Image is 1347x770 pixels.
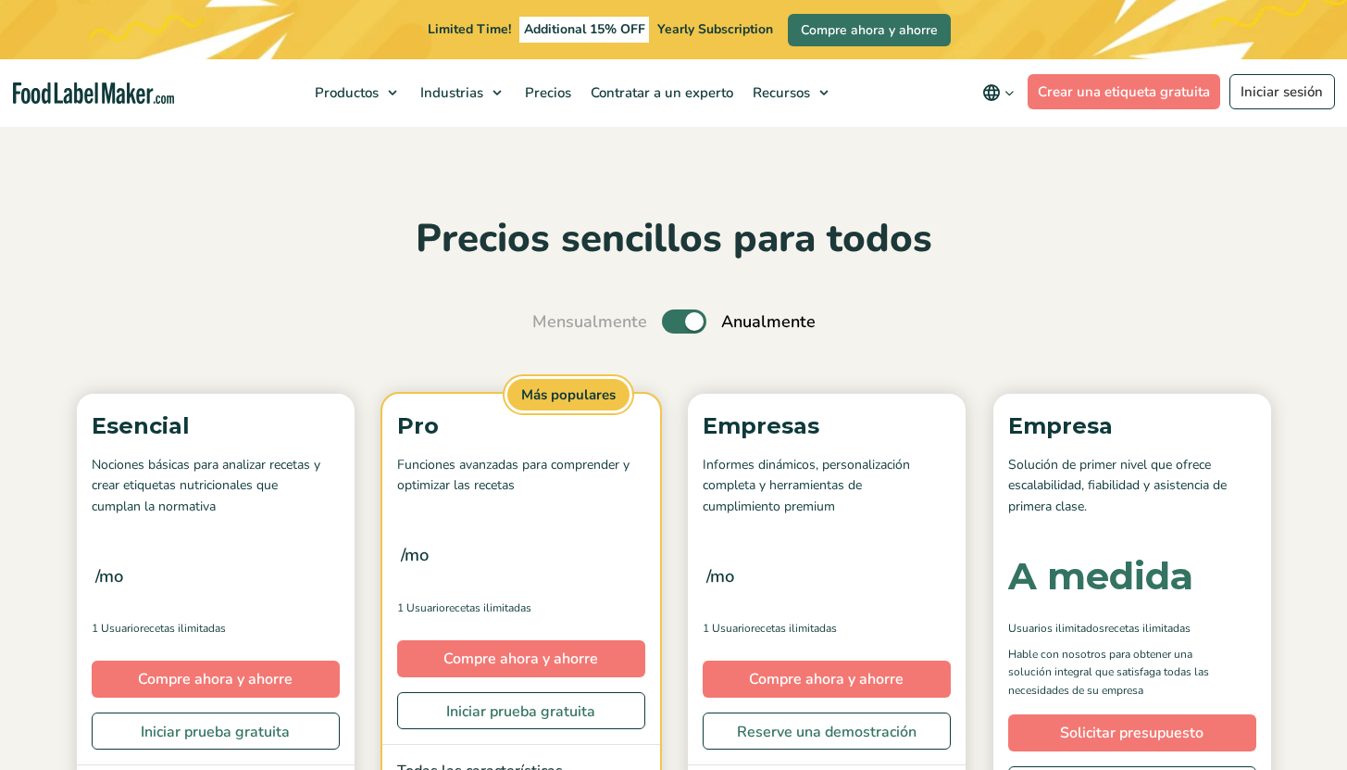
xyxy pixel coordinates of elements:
p: Empresa [1008,409,1256,444]
span: 1 Usuario [703,620,751,637]
span: Contratar a un experto [585,83,735,102]
a: Crear una etiqueta gratuita [1028,74,1221,109]
p: Informes dinámicos, personalización completa y herramientas de cumplimiento premium [703,455,951,517]
span: Productos [309,83,380,102]
span: Más populares [505,376,632,414]
span: /mo [706,563,734,589]
div: A medida [1008,558,1193,595]
span: 1 Usuario [397,600,445,616]
a: Recursos [743,59,838,126]
a: Compre ahora y ahorre [703,661,951,698]
a: Solicitar presupuesto [1008,714,1256,751]
a: Contratar a un experto [581,59,739,126]
span: Recetas ilimitadas [751,620,837,637]
p: Pro [397,409,645,444]
h2: Precios sencillos para todos [68,214,1280,265]
span: Mensualmente [532,309,647,335]
a: Precios [516,59,577,126]
p: Hable con nosotros para obtener una solución integral que satisfaga todas las necesidades de su e... [1008,646,1221,700]
span: Additional 15% OFF [519,17,650,43]
p: Esencial [92,409,340,444]
a: Iniciar sesión [1229,74,1335,109]
a: Industrias [411,59,511,126]
a: Compre ahora y ahorre [788,14,951,46]
span: Recetas ilimitadas [140,620,226,637]
span: Precios [519,83,573,102]
a: Compre ahora y ahorre [397,640,645,677]
p: Funciones avanzadas para comprender y optimizar las recetas [397,455,645,497]
a: Productos [306,59,406,126]
a: Iniciar prueba gratuita [397,692,645,729]
span: Industrias [415,83,485,102]
a: Reserve una demostración [703,713,951,750]
span: /mo [95,563,123,589]
a: Iniciar prueba gratuita [92,713,340,750]
span: 1 Usuario [92,620,140,637]
label: Toggle [662,309,706,334]
p: Solución de primer nivel que ofrece escalabilidad, fiabilidad y asistencia de primera clase. [1008,455,1256,517]
p: Nociones básicas para analizar recetas y crear etiquetas nutricionales que cumplan la normativa [92,455,340,517]
a: Compre ahora y ahorre [92,661,340,698]
span: Anualmente [721,309,816,335]
span: Usuarios ilimitados [1008,620,1104,637]
span: Limited Time! [428,20,511,38]
p: Empresas [703,409,951,444]
span: Yearly Subscription [657,20,773,38]
span: Recetas ilimitadas [1104,620,1191,637]
span: /mo [401,542,429,568]
span: Recetas ilimitadas [445,600,531,616]
span: Recursos [747,83,812,102]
